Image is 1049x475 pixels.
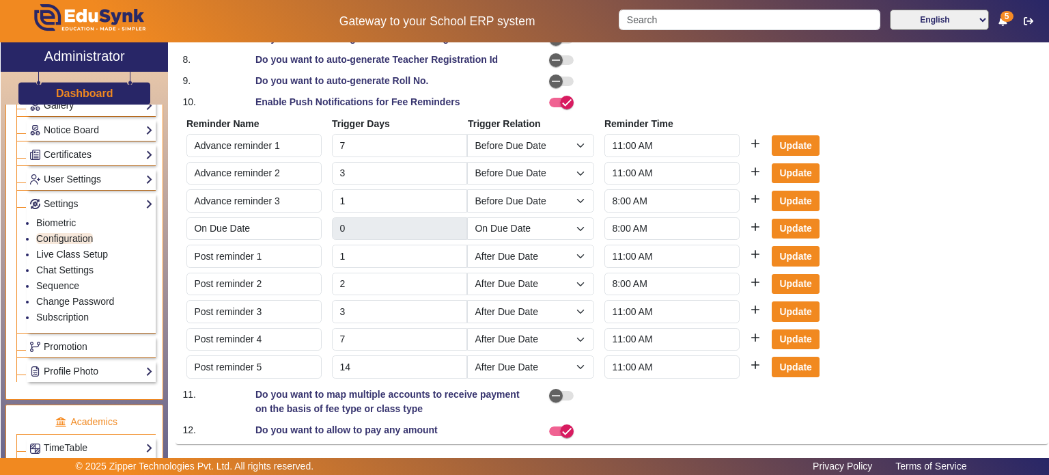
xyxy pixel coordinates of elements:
input: Enter Reminder Name [186,134,322,157]
a: Configuration [36,233,93,244]
input: Enter Days [332,189,467,213]
a: Promotion [29,339,153,355]
a: Terms of Service [889,457,973,475]
div: 12. [176,423,249,437]
input: Enter Days [332,134,467,157]
p: Academics [16,415,156,429]
input: Search [619,10,880,30]
th: Reminder Time [595,116,740,132]
input: Set Reminder Time [604,273,740,296]
button: Update [772,219,820,239]
input: Set Reminder Time [604,328,740,351]
a: Change Password [36,296,114,307]
th: Reminder Name [186,116,331,132]
input: Set Reminder Time [604,300,740,323]
input: Enter Reminder Name [186,355,322,379]
input: Enter Reminder Name [186,245,322,268]
mat-icon: add [749,247,762,261]
input: Enter Reminder Name [186,273,322,296]
mat-icon: add [749,165,762,178]
th: Trigger Days [331,116,467,132]
a: Subscription [36,312,89,323]
a: Sequence [36,280,79,291]
div: Do you want to auto-generate Roll No. [248,74,539,88]
input: Enter Reminder Name [186,162,322,185]
th: Trigger Relation [467,116,595,132]
mat-icon: add [749,275,762,289]
div: Do you want to allow to pay any amount [248,423,539,437]
input: Enter Days [332,300,467,323]
input: Set Reminder Time [604,162,740,185]
input: Enter Reminder Name [186,328,322,351]
div: Do you want to map multiple accounts to receive payment on the basis of fee type or class type [248,388,539,416]
h2: Administrator [44,48,125,64]
input: Set Reminder Time [604,355,740,379]
div: 11. [176,388,249,416]
img: Branchoperations.png [30,342,40,352]
h5: Gateway to your School ERP system [270,14,604,29]
mat-icon: add [749,303,762,316]
input: Enter Days [332,355,467,379]
input: Enter Reminder Name [186,217,322,241]
input: Set Reminder Time [604,245,740,268]
input: Set Reminder Time [604,134,740,157]
input: Set Reminder Time [604,189,740,213]
a: Live Class Setup [36,249,108,260]
input: Enter Reminder Name [186,300,322,323]
a: Biometric [36,217,76,228]
mat-icon: add [749,331,762,344]
div: Enable Push Notifications for Fee Reminders [248,95,539,109]
input: Enter Days [332,273,467,296]
h3: Dashboard [56,87,113,100]
input: Enter Days [332,245,467,268]
mat-icon: add [749,358,762,372]
input: Set Reminder Time [604,217,740,241]
button: Update [772,191,820,211]
button: Update [772,163,820,184]
button: Update [772,357,820,377]
div: 9. [176,74,249,88]
button: Update [772,246,820,267]
button: Update [772,135,820,156]
span: Promotion [44,341,87,352]
button: Update [772,329,820,350]
div: Do you want to auto-generate Teacher Registration Id [248,53,539,67]
input: Enter Days [332,328,467,351]
a: Chat Settings [36,264,94,275]
div: 8. [176,53,249,67]
input: Enter Reminder Name [186,189,322,213]
mat-icon: add [749,192,762,206]
button: Update [772,274,820,295]
input: Enter Days [332,162,467,185]
mat-icon: add [749,220,762,234]
img: academic.png [55,416,67,429]
a: Privacy Policy [806,457,879,475]
mat-icon: add [749,137,762,150]
input: Enter Days [332,217,467,241]
a: Dashboard [55,86,114,100]
span: 5 [1001,11,1013,22]
button: Update [772,301,820,322]
a: Administrator [1,42,168,72]
div: 10. [176,95,249,109]
p: © 2025 Zipper Technologies Pvt. Ltd. All rights reserved. [76,459,314,474]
